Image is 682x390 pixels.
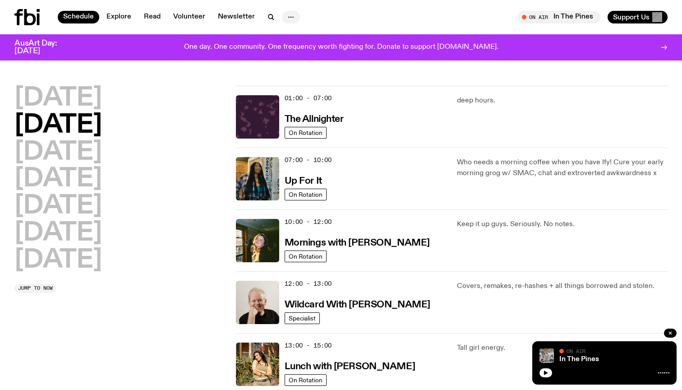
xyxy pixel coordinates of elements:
h3: Lunch with [PERSON_NAME] [285,362,415,371]
a: Volunteer [168,11,211,23]
span: On Rotation [289,376,323,383]
a: Explore [101,11,137,23]
button: On AirIn The Pines [517,11,600,23]
img: Tanya is standing in front of plants and a brick fence on a sunny day. She is looking to the left... [236,343,279,386]
span: 12:00 - 13:00 [285,279,332,288]
h3: Wildcard With [PERSON_NAME] [285,300,430,310]
a: Specialist [285,312,320,324]
h3: Mornings with [PERSON_NAME] [285,238,430,248]
span: On Rotation [289,129,323,136]
a: On Rotation [285,127,327,139]
a: Read [138,11,166,23]
button: [DATE] [14,140,102,165]
span: Jump to now [18,286,53,291]
button: Support Us [608,11,668,23]
span: On Rotation [289,253,323,260]
span: On Rotation [289,191,323,198]
span: 01:00 - 07:00 [285,94,332,102]
p: Covers, remakes, re-hashes + all things borrowed and stolen. [457,281,668,292]
button: [DATE] [14,221,102,246]
p: Who needs a morning coffee when you have Ify! Cure your early morning grog w/ SMAC, chat and extr... [457,157,668,179]
span: 13:00 - 15:00 [285,341,332,350]
button: [DATE] [14,167,102,192]
a: Wildcard With [PERSON_NAME] [285,298,430,310]
span: On Air [567,348,585,354]
span: Support Us [613,13,650,21]
a: Lunch with [PERSON_NAME] [285,360,415,371]
a: In The Pines [559,356,599,363]
a: Up For It [285,175,322,186]
h3: Up For It [285,176,322,186]
p: deep hours. [457,95,668,106]
img: Ify - a Brown Skin girl with black braided twists, looking up to the side with her tongue stickin... [236,157,279,200]
a: On Rotation [285,189,327,200]
button: [DATE] [14,113,102,138]
button: [DATE] [14,194,102,219]
p: Keep it up guys. Seriously. No notes. [457,219,668,230]
img: Freya smiles coyly as she poses for the image. [236,219,279,262]
button: Jump to now [14,284,56,293]
span: 07:00 - 10:00 [285,156,332,164]
img: Stuart is smiling charmingly, wearing a black t-shirt against a stark white background. [236,281,279,324]
a: On Rotation [285,251,327,262]
p: One day. One community. One frequency worth fighting for. Donate to support [DOMAIN_NAME]. [184,43,498,51]
button: [DATE] [14,248,102,273]
a: On Rotation [285,374,327,386]
span: 10:00 - 12:00 [285,218,332,226]
a: Newsletter [212,11,260,23]
a: The Allnighter [285,113,344,124]
p: Tall girl energy. [457,343,668,353]
a: Mornings with [PERSON_NAME] [285,237,430,248]
button: [DATE] [14,86,102,111]
h3: AusArt Day: [DATE] [14,40,72,55]
h3: The Allnighter [285,115,344,124]
a: Schedule [58,11,99,23]
span: Specialist [289,315,316,321]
